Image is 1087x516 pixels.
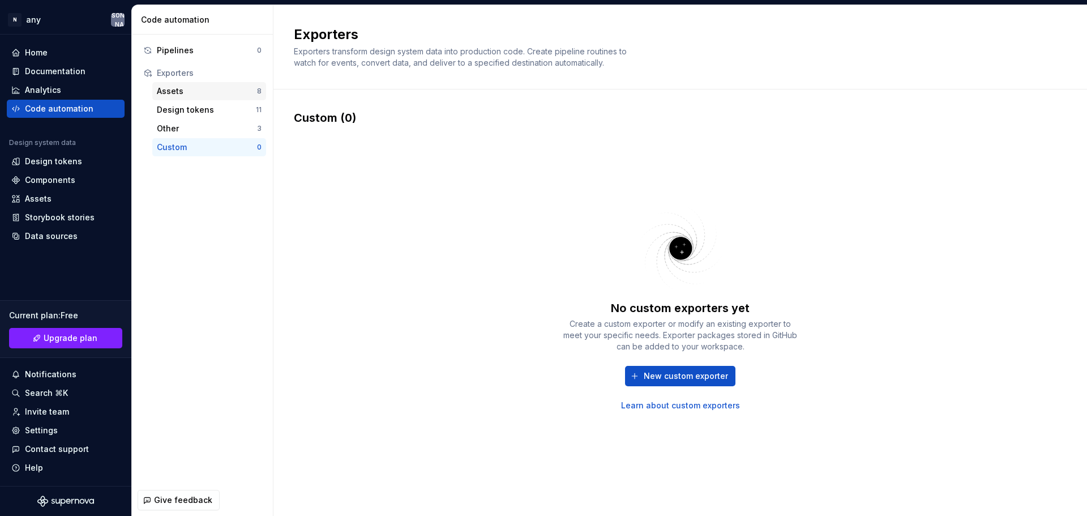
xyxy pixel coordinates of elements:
a: Settings [7,421,125,440]
a: Invite team [7,403,125,421]
span: Give feedback [154,494,212,506]
div: Other [157,123,257,134]
div: Design tokens [157,104,256,116]
span: Exporters transform design system data into production code. Create pipeline routines to watch fo... [294,46,629,67]
a: Analytics [7,81,125,99]
div: Home [25,47,48,58]
div: [PERSON_NAME] [111,2,125,38]
button: Assets8 [152,82,266,100]
button: Help [7,459,125,477]
button: New custom exporter [625,366,735,386]
svg: Supernova Logo [37,496,94,507]
span: New custom exporter [644,370,728,382]
div: 8 [257,87,262,96]
button: Pipelines0 [139,41,266,59]
div: Custom [157,142,257,153]
div: 3 [257,124,262,133]
div: Design tokens [25,156,82,167]
div: Design system data [9,138,76,147]
button: Design tokens11 [152,101,266,119]
div: Code automation [141,14,268,25]
a: Components [7,171,125,189]
div: Create a custom exporter or modify an existing exporter to meet your specific needs. Exporter pac... [562,318,799,352]
a: Storybook stories [7,208,125,227]
div: Current plan : Free [9,310,122,321]
div: Search ⌘K [25,387,68,399]
a: Home [7,44,125,62]
button: Other3 [152,120,266,138]
div: any [26,14,41,25]
div: Contact support [25,443,89,455]
a: Learn about custom exporters [621,400,740,411]
div: 11 [256,105,262,114]
div: Analytics [25,84,61,96]
div: Pipelines [157,45,257,56]
div: Custom (0) [294,110,1067,126]
div: N [8,13,22,27]
a: Design tokens [7,152,125,170]
button: Nany[PERSON_NAME] [2,7,129,32]
div: Documentation [25,66,85,77]
a: Upgrade plan [9,328,122,348]
button: Give feedback [138,490,220,510]
a: Assets [7,190,125,208]
div: 0 [257,46,262,55]
div: Components [25,174,75,186]
div: Assets [25,193,52,204]
a: Documentation [7,62,125,80]
div: Notifications [25,369,76,380]
div: Settings [25,425,58,436]
a: Data sources [7,227,125,245]
button: Search ⌘K [7,384,125,402]
span: Upgrade plan [44,332,97,344]
div: Code automation [25,103,93,114]
button: Custom0 [152,138,266,156]
div: Storybook stories [25,212,95,223]
div: No custom exporters yet [611,300,750,316]
div: Data sources [25,231,78,242]
h2: Exporters [294,25,1053,44]
div: Help [25,462,43,474]
a: Code automation [7,100,125,118]
div: Exporters [157,67,262,79]
button: Contact support [7,440,125,458]
div: Invite team [25,406,69,417]
button: Notifications [7,365,125,383]
div: Assets [157,86,257,97]
div: 0 [257,143,262,152]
